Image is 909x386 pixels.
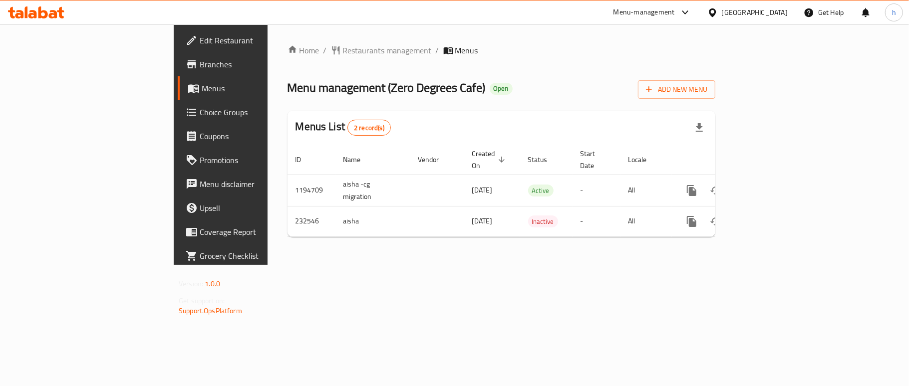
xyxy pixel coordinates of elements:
th: Actions [672,145,784,175]
span: Promotions [200,154,317,166]
a: Edit Restaurant [178,28,325,52]
a: Restaurants management [331,44,432,56]
div: Export file [687,116,711,140]
span: 2 record(s) [348,123,390,133]
span: Add New Menu [646,83,707,96]
span: ID [296,154,314,166]
button: Change Status [704,209,728,233]
span: Menus [455,44,478,56]
span: Open [490,84,513,93]
span: Menu management ( Zero Degrees Cafe ) [288,76,486,99]
td: All [620,175,672,206]
span: Start Date [581,148,608,172]
div: Open [490,83,513,95]
a: Menus [178,76,325,100]
span: h [892,7,896,18]
span: 1.0.0 [205,277,220,290]
span: [DATE] [472,184,493,196]
li: / [436,44,439,56]
div: Menu-management [613,6,675,18]
span: [DATE] [472,214,493,227]
table: enhanced table [288,145,784,237]
button: more [680,209,704,233]
a: Upsell [178,196,325,220]
td: - [573,175,620,206]
a: Choice Groups [178,100,325,124]
span: Created On [472,148,508,172]
nav: breadcrumb [288,44,715,56]
a: Grocery Checklist [178,244,325,268]
span: Branches [200,58,317,70]
button: Change Status [704,179,728,202]
span: Coverage Report [200,226,317,238]
span: Vendor [418,154,452,166]
span: Choice Groups [200,106,317,118]
span: Upsell [200,202,317,214]
span: Inactive [528,216,558,227]
h2: Menus List [296,119,391,136]
td: aisha [335,206,410,236]
span: Menu disclaimer [200,178,317,190]
a: Promotions [178,148,325,172]
a: Menu disclaimer [178,172,325,196]
a: Coupons [178,124,325,148]
a: Coverage Report [178,220,325,244]
span: Version: [179,277,203,290]
span: Get support on: [179,294,225,307]
a: Branches [178,52,325,76]
span: Status [528,154,561,166]
td: All [620,206,672,236]
button: more [680,179,704,202]
span: Coupons [200,130,317,142]
td: - [573,206,620,236]
span: Edit Restaurant [200,34,317,46]
span: Grocery Checklist [200,250,317,262]
td: aisha -cg migration [335,175,410,206]
span: Menus [202,82,317,94]
div: [GEOGRAPHIC_DATA] [722,7,788,18]
span: Active [528,185,554,196]
span: Locale [628,154,660,166]
a: Support.OpsPlatform [179,304,242,317]
span: Restaurants management [343,44,432,56]
button: Add New Menu [638,80,715,99]
span: Name [343,154,374,166]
